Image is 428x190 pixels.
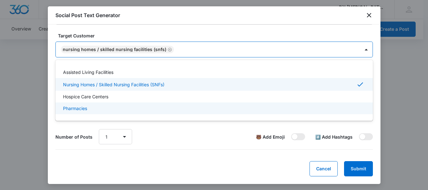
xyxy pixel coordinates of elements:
[63,69,113,75] p: Assisted Living Facilities
[58,32,375,39] label: Target Customer
[55,11,120,19] h1: Social Post Text Generator
[63,81,164,88] p: Nursing Homes / Skilled Nursing Facilities (SNFs)
[365,11,373,19] button: close
[256,134,285,140] label: 🐻 Add Emoji
[310,161,338,176] button: Cancel
[344,161,373,176] button: Submit
[315,134,353,140] label: #️⃣ Add Hashtags
[63,105,87,112] p: Pharmacies
[63,93,108,100] p: Hospice Care Centers
[63,47,166,52] div: Nursing Homes / Skilled Nursing Facilities (SNFs)
[55,134,93,140] label: Number of Posts
[166,47,172,52] div: Remove Nursing Homes / Skilled Nursing Facilities (SNFs)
